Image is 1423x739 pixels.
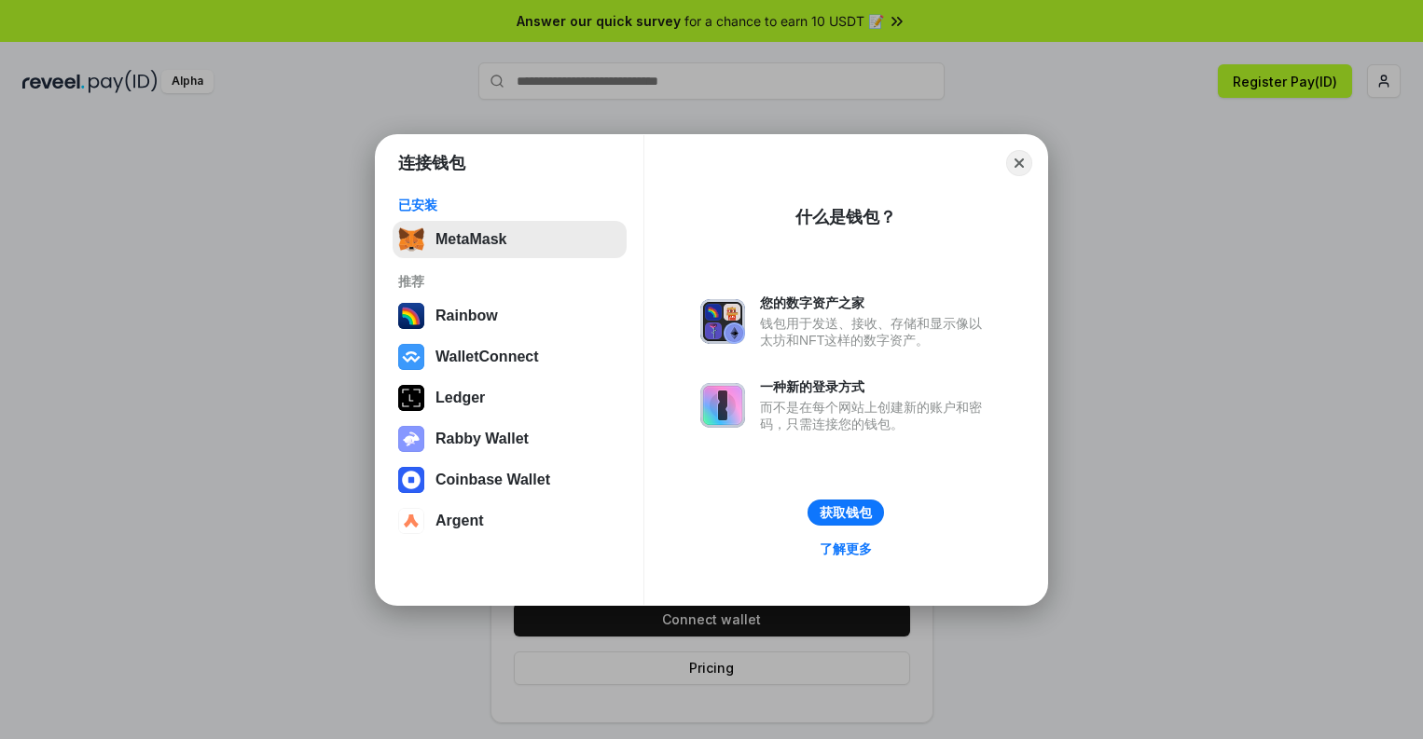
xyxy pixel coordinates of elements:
div: 什么是钱包？ [795,206,896,228]
div: 而不是在每个网站上创建新的账户和密码，只需连接您的钱包。 [760,399,991,432]
button: 获取钱包 [808,500,884,526]
div: 获取钱包 [820,504,872,521]
div: 已安装 [398,197,621,213]
div: MetaMask [435,231,506,248]
img: svg+xml,%3Csvg%20xmlns%3D%22http%3A%2F%2Fwww.w3.org%2F2000%2Fsvg%22%20fill%3D%22none%22%20viewBox... [700,299,745,344]
button: Argent [393,502,627,540]
button: Ledger [393,379,627,417]
img: svg+xml,%3Csvg%20width%3D%22120%22%20height%3D%22120%22%20viewBox%3D%220%200%20120%20120%22%20fil... [398,303,424,329]
button: MetaMask [393,221,627,258]
img: svg+xml,%3Csvg%20width%3D%2228%22%20height%3D%2228%22%20viewBox%3D%220%200%2028%2028%22%20fill%3D... [398,344,424,370]
a: 了解更多 [808,537,883,561]
div: Rabby Wallet [435,431,529,447]
div: Rainbow [435,308,498,324]
img: svg+xml,%3Csvg%20width%3D%2228%22%20height%3D%2228%22%20viewBox%3D%220%200%2028%2028%22%20fill%3D... [398,508,424,534]
div: WalletConnect [435,349,539,365]
div: Argent [435,513,484,529]
button: Close [1006,150,1032,176]
div: 您的数字资产之家 [760,294,991,311]
div: 钱包用于发送、接收、存储和显示像以太坊和NFT这样的数字资产。 [760,315,991,349]
button: Rabby Wallet [393,420,627,458]
div: Ledger [435,390,485,406]
div: 一种新的登录方式 [760,378,991,395]
button: Rainbow [393,297,627,335]
button: Coinbase Wallet [393,461,627,499]
div: 了解更多 [820,541,872,557]
h1: 连接钱包 [398,152,465,174]
img: svg+xml,%3Csvg%20xmlns%3D%22http%3A%2F%2Fwww.w3.org%2F2000%2Fsvg%22%20width%3D%2228%22%20height%3... [398,385,424,411]
img: svg+xml,%3Csvg%20fill%3D%22none%22%20height%3D%2233%22%20viewBox%3D%220%200%2035%2033%22%20width%... [398,226,424,253]
img: svg+xml,%3Csvg%20xmlns%3D%22http%3A%2F%2Fwww.w3.org%2F2000%2Fsvg%22%20fill%3D%22none%22%20viewBox... [398,426,424,452]
img: svg+xml,%3Csvg%20width%3D%2228%22%20height%3D%2228%22%20viewBox%3D%220%200%2028%2028%22%20fill%3D... [398,467,424,493]
button: WalletConnect [393,338,627,376]
img: svg+xml,%3Csvg%20xmlns%3D%22http%3A%2F%2Fwww.w3.org%2F2000%2Fsvg%22%20fill%3D%22none%22%20viewBox... [700,383,745,428]
div: 推荐 [398,273,621,290]
div: Coinbase Wallet [435,472,550,488]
